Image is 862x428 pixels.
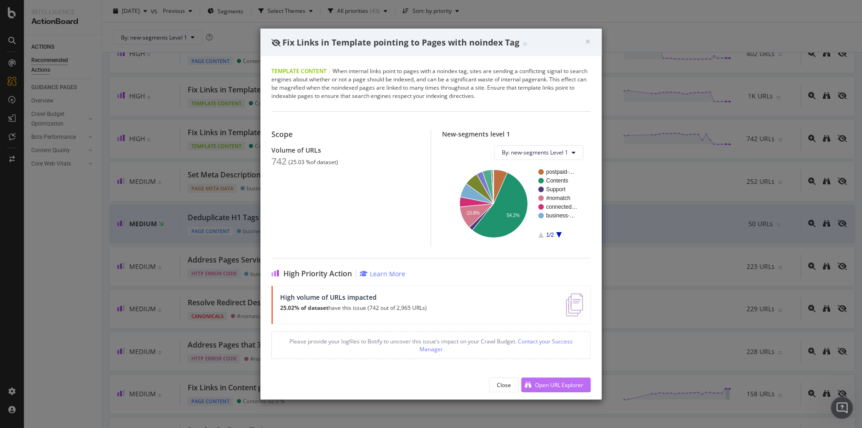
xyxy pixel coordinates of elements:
[535,381,583,389] div: Open URL Explorer
[831,397,853,419] iframe: Intercom live chat
[280,304,328,312] strong: 25.02% of dataset
[271,331,591,359] div: Please provide your logfiles to Botify to uncover this issue’s impact on your Crawl Budget.
[449,167,583,240] svg: A chart.
[523,43,527,46] img: Equal
[271,156,287,167] div: 742
[546,232,554,238] text: 1/2
[489,377,519,392] button: Close
[506,213,519,218] text: 54.2%
[585,35,591,48] span: ×
[271,130,420,139] div: Scope
[271,67,591,100] div: When internal links point to pages with a noindex tag, sites are sending a conflicting signal to ...
[497,381,511,389] div: Close
[280,305,427,311] p: have this issue (742 out of 2,965 URLs)
[546,195,570,201] text: #nomatch
[546,204,577,210] text: connected…
[328,67,331,75] span: |
[280,293,427,301] div: High volume of URLs impacted
[288,159,338,165] div: ( 25.03 % of dataset )
[370,269,405,278] div: Learn More
[466,211,479,216] text: 10.8%
[282,37,519,48] span: Fix Links in Template pointing to Pages with noindex Tag
[546,169,574,175] text: postpaid-…
[546,177,568,184] text: Contents
[521,377,591,392] button: Open URL Explorer
[271,146,420,154] div: Volume of URLs
[271,67,327,75] span: Template Content
[546,186,566,193] text: Support
[546,212,575,219] text: business-…
[494,145,583,160] button: By: new-segments Level 1
[360,269,405,278] a: Learn More
[271,39,281,46] div: eye-slash
[502,148,568,156] span: By: new-segments Level 1
[566,293,583,316] img: e5DMFwAAAABJRU5ErkJggg==
[420,337,573,353] a: Contact your Success Manager
[283,269,352,278] span: High Priority Action
[442,130,591,138] div: New-segments level 1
